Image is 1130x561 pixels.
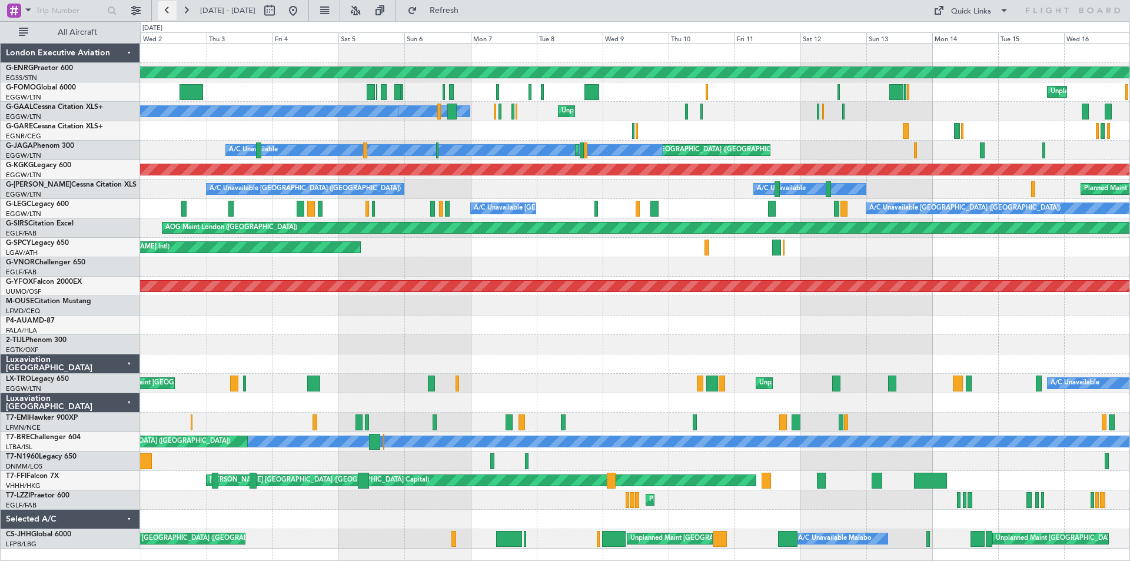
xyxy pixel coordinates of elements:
div: Sat 5 [338,32,404,43]
a: G-LEGCLegacy 600 [6,201,69,208]
a: EGGW/LTN [6,171,41,180]
a: EGLF/FAB [6,268,36,277]
a: LTBA/ISL [6,443,32,452]
a: T7-EMIHawker 900XP [6,414,78,421]
div: Fri 4 [272,32,338,43]
a: EGGW/LTN [6,190,41,199]
button: Quick Links [928,1,1015,20]
span: M-OUSE [6,298,34,305]
a: T7-BREChallenger 604 [6,434,81,441]
span: G-SPCY [6,240,31,247]
div: Mon 7 [471,32,537,43]
div: Planned Maint [GEOGRAPHIC_DATA] ([GEOGRAPHIC_DATA]) [97,530,282,547]
div: Thu 3 [207,32,272,43]
span: G-GAAL [6,104,33,111]
span: T7-EMI [6,414,29,421]
div: Planned Maint [GEOGRAPHIC_DATA] ([GEOGRAPHIC_DATA]) [649,491,835,509]
a: LFMN/NCE [6,423,41,432]
span: P4-AUA [6,317,32,324]
span: G-YFOX [6,278,33,286]
div: A/C Unavailable [GEOGRAPHIC_DATA] ([GEOGRAPHIC_DATA]) [869,200,1061,217]
a: 2-TIJLPhenom 300 [6,337,67,344]
div: Sun 6 [404,32,470,43]
a: LFMD/CEQ [6,307,40,316]
div: Quick Links [951,6,991,18]
div: A/C Unavailable [757,180,806,198]
a: G-JAGAPhenom 300 [6,142,74,150]
div: Wed 9 [603,32,669,43]
span: T7-FFI [6,473,26,480]
a: EGGW/LTN [6,384,41,393]
span: G-FOMO [6,84,36,91]
a: M-OUSECitation Mustang [6,298,91,305]
a: G-GAALCessna Citation XLS+ [6,104,103,111]
a: EGGW/LTN [6,93,41,102]
div: Unplanned Maint [GEOGRAPHIC_DATA] ([GEOGRAPHIC_DATA]) [759,374,953,392]
input: Trip Number [36,2,104,19]
div: A/C Unavailable [GEOGRAPHIC_DATA] ([GEOGRAPHIC_DATA]) [210,180,401,198]
span: T7-N1960 [6,453,39,460]
div: Sun 13 [866,32,932,43]
div: Tue 8 [537,32,603,43]
a: EGTK/OXF [6,346,38,354]
div: A/C Unavailable Malabo [798,530,872,547]
div: A/C Unavailable [229,141,278,159]
div: Tue 15 [998,32,1064,43]
a: EGGW/LTN [6,210,41,218]
div: Unplanned Maint [GEOGRAPHIC_DATA] ([GEOGRAPHIC_DATA]) [561,102,755,120]
span: G-ENRG [6,65,34,72]
a: EGLF/FAB [6,229,36,238]
a: G-KGKGLegacy 600 [6,162,71,169]
a: T7-FFIFalcon 7X [6,473,59,480]
a: EGLF/FAB [6,501,36,510]
a: UUMO/OSF [6,287,41,296]
a: T7-N1960Legacy 650 [6,453,77,460]
a: EGGW/LTN [6,112,41,121]
span: CS-JHH [6,531,31,538]
a: G-[PERSON_NAME]Cessna Citation XLS [6,181,137,188]
div: Fri 11 [734,32,800,43]
a: T7-LZZIPraetor 600 [6,492,69,499]
a: CS-JHHGlobal 6000 [6,531,71,538]
a: G-SIRSCitation Excel [6,220,74,227]
button: All Aircraft [13,23,128,42]
div: Sat 12 [800,32,866,43]
span: [DATE] - [DATE] [200,5,255,16]
a: DNMM/LOS [6,462,42,471]
div: Mon 14 [932,32,998,43]
span: G-JAGA [6,142,33,150]
div: A/C Unavailable [GEOGRAPHIC_DATA] ([GEOGRAPHIC_DATA]) [474,200,665,217]
a: FALA/HLA [6,326,37,335]
div: Wed 16 [1064,32,1130,43]
a: G-SPCYLegacy 650 [6,240,69,247]
span: G-GARE [6,123,33,130]
a: EGNR/CEG [6,132,41,141]
span: All Aircraft [31,28,124,36]
div: [PERSON_NAME] [GEOGRAPHIC_DATA] ([GEOGRAPHIC_DATA] Capital) [210,472,429,489]
a: G-VNORChallenger 650 [6,259,85,266]
a: LX-TROLegacy 650 [6,376,69,383]
div: AOG Maint London ([GEOGRAPHIC_DATA]) [165,219,297,237]
a: VHHH/HKG [6,482,41,490]
span: G-LEGC [6,201,31,208]
a: LFPB/LBG [6,540,36,549]
span: T7-LZZI [6,492,30,499]
a: EGSS/STN [6,74,37,82]
a: LGAV/ATH [6,248,38,257]
span: G-VNOR [6,259,35,266]
div: [DATE] [142,24,162,34]
a: G-GARECessna Citation XLS+ [6,123,103,130]
span: G-KGKG [6,162,34,169]
div: Thu 10 [669,32,734,43]
span: Refresh [420,6,469,15]
div: Wed 2 [141,32,207,43]
div: Unplanned Maint [GEOGRAPHIC_DATA] ([GEOGRAPHIC_DATA]) [630,530,824,547]
span: 2-TIJL [6,337,25,344]
span: LX-TRO [6,376,31,383]
a: EGGW/LTN [6,151,41,160]
span: G-[PERSON_NAME] [6,181,71,188]
a: G-ENRGPraetor 600 [6,65,73,72]
div: Planned [GEOGRAPHIC_DATA] ([GEOGRAPHIC_DATA]) [628,141,795,159]
button: Refresh [402,1,473,20]
a: G-YFOXFalcon 2000EX [6,278,82,286]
